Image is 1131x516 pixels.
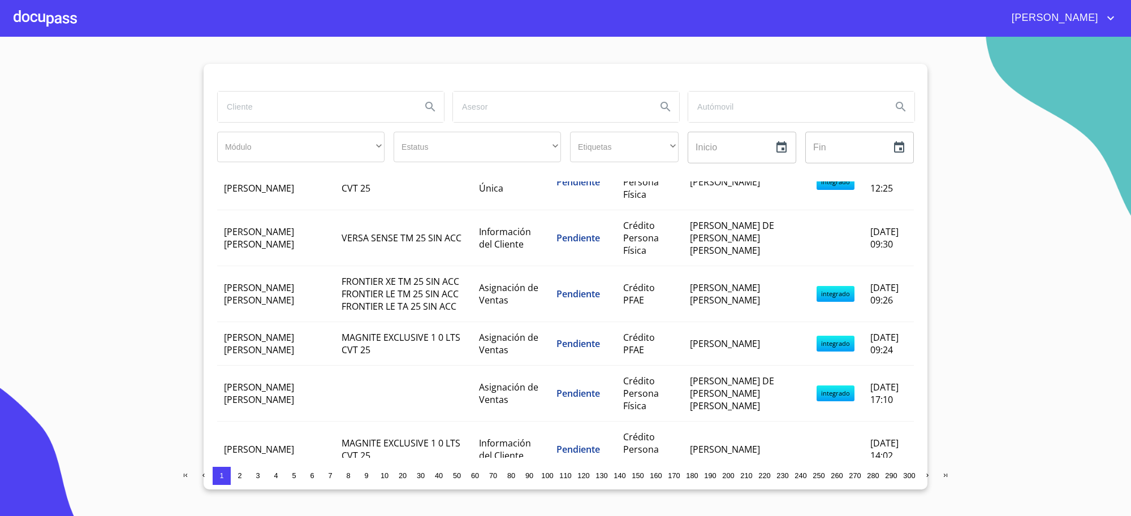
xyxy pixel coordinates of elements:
[224,281,294,306] span: [PERSON_NAME] [PERSON_NAME]
[484,467,502,485] button: 70
[342,170,460,194] span: MAGNITE EXCLUSIVE 1 0 LTS CVT 25
[479,226,531,250] span: Información del Cliente
[774,467,792,485] button: 230
[870,381,899,406] span: [DATE] 17:10
[525,471,533,480] span: 90
[813,471,824,480] span: 250
[652,93,679,120] button: Search
[213,467,231,485] button: 1
[224,443,294,456] span: [PERSON_NAME]
[339,467,357,485] button: 8
[623,331,655,356] span: Crédito PFAE
[870,226,899,250] span: [DATE] 09:30
[285,467,303,485] button: 5
[885,471,897,480] span: 290
[577,471,589,480] span: 120
[502,467,520,485] button: 80
[690,375,774,412] span: [PERSON_NAME] DE [PERSON_NAME] [PERSON_NAME]
[375,467,394,485] button: 10
[810,467,828,485] button: 250
[690,219,774,257] span: [PERSON_NAME] DE [PERSON_NAME] [PERSON_NAME]
[817,336,854,352] span: integrado
[479,437,531,462] span: Información del Cliente
[219,471,223,480] span: 1
[722,471,734,480] span: 200
[570,132,679,162] div: ​
[882,467,900,485] button: 290
[238,471,241,480] span: 2
[479,331,538,356] span: Asignación de Ventas
[328,471,332,480] span: 7
[453,471,461,480] span: 50
[623,431,659,468] span: Crédito Persona Física
[310,471,314,480] span: 6
[690,281,760,306] span: [PERSON_NAME] [PERSON_NAME]
[719,467,737,485] button: 200
[303,467,321,485] button: 6
[394,467,412,485] button: 20
[417,93,444,120] button: Search
[817,385,854,401] span: integrado
[623,375,659,412] span: Crédito Persona Física
[690,443,760,456] span: [PERSON_NAME]
[231,467,249,485] button: 2
[471,471,479,480] span: 60
[690,176,760,188] span: [PERSON_NAME]
[668,471,680,480] span: 170
[867,471,879,480] span: 280
[556,176,600,188] span: Pendiente
[538,467,556,485] button: 100
[479,281,538,306] span: Asignación de Ventas
[614,471,625,480] span: 140
[701,467,719,485] button: 190
[267,467,285,485] button: 4
[758,471,770,480] span: 220
[559,471,571,480] span: 110
[795,471,806,480] span: 240
[686,471,698,480] span: 180
[792,467,810,485] button: 240
[556,387,600,400] span: Pendiente
[249,467,267,485] button: 3
[256,471,260,480] span: 3
[595,471,607,480] span: 130
[412,467,430,485] button: 30
[342,437,460,462] span: MAGNITE EXCLUSIVE 1 0 LTS CVT 25
[346,471,350,480] span: 8
[394,132,561,162] div: ​
[817,286,854,302] span: integrado
[665,467,683,485] button: 170
[756,467,774,485] button: 220
[217,132,385,162] div: ​
[541,471,553,480] span: 100
[870,170,899,194] span: [DATE] 12:25
[224,381,294,406] span: [PERSON_NAME] [PERSON_NAME]
[430,467,448,485] button: 40
[342,232,461,244] span: VERSA SENSE TM 25 SIN ACC
[870,437,899,462] span: [DATE] 14:02
[274,471,278,480] span: 4
[1003,9,1117,27] button: account of current user
[870,281,899,306] span: [DATE] 09:26
[849,471,861,480] span: 270
[704,471,716,480] span: 190
[357,467,375,485] button: 9
[489,471,497,480] span: 70
[342,275,459,313] span: FRONTIER XE TM 25 SIN ACC FRONTIER LE TM 25 SIN ACC FRONTIER LE TA 25 SIN ACC
[417,471,425,480] span: 30
[381,471,388,480] span: 10
[870,331,899,356] span: [DATE] 09:24
[828,467,846,485] button: 260
[399,471,407,480] span: 20
[507,471,515,480] span: 80
[479,381,538,406] span: Asignación de Ventas
[690,337,760,350] span: [PERSON_NAME]
[846,467,864,485] button: 270
[556,337,600,350] span: Pendiente
[224,226,294,250] span: [PERSON_NAME] [PERSON_NAME]
[364,471,368,480] span: 9
[903,471,915,480] span: 300
[575,467,593,485] button: 120
[623,163,659,201] span: Crédito Persona Física
[342,331,460,356] span: MAGNITE EXCLUSIVE 1 0 LTS CVT 25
